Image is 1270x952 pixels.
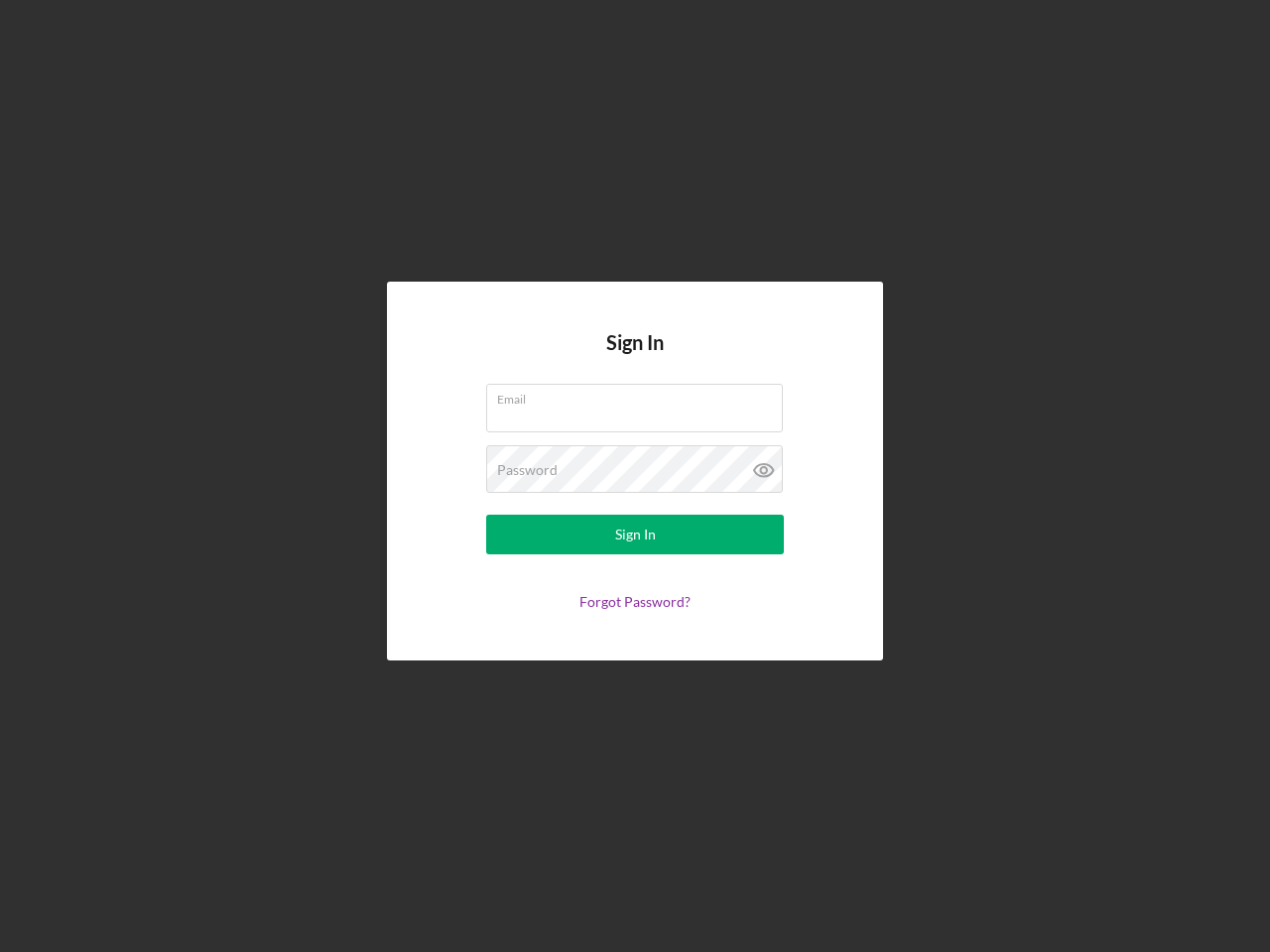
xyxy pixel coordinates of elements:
button: Sign In [486,515,784,554]
label: Password [497,462,558,478]
a: Forgot Password? [579,593,691,610]
h4: Sign In [606,331,664,384]
label: Email [497,385,783,407]
div: Sign In [615,515,656,554]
